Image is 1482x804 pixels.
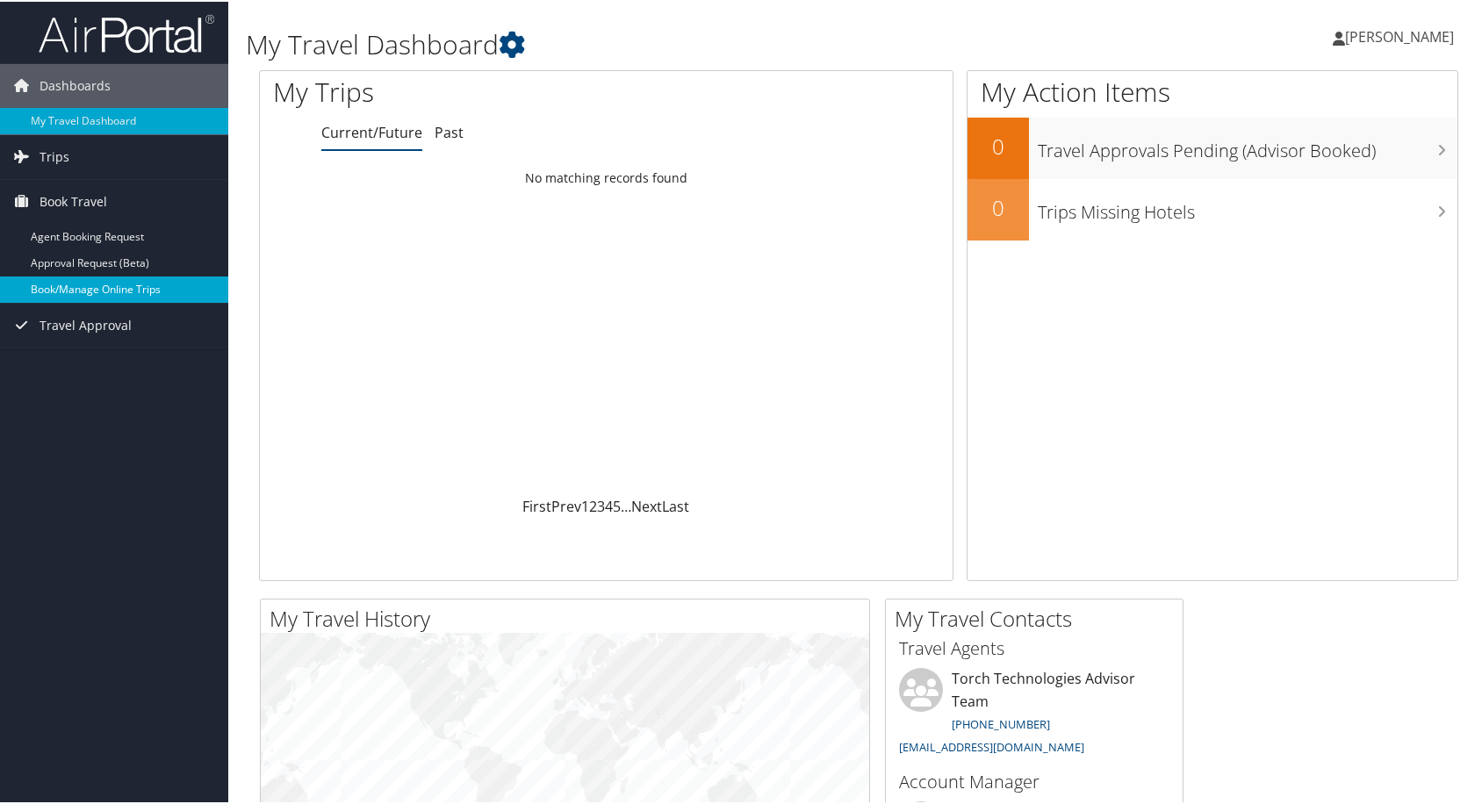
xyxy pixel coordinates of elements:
h1: My Action Items [968,72,1457,109]
h1: My Trips [273,72,651,109]
a: 1 [581,495,589,514]
a: [EMAIL_ADDRESS][DOMAIN_NAME] [899,737,1084,753]
h2: 0 [968,191,1029,221]
h3: Account Manager [899,768,1169,793]
a: [PHONE_NUMBER] [952,714,1050,730]
a: Current/Future [321,121,422,140]
a: Prev [551,495,581,514]
a: 4 [605,495,613,514]
span: Dashboards [40,62,111,106]
h1: My Travel Dashboard [246,25,1063,61]
h2: My Travel Contacts [895,602,1183,632]
td: No matching records found [260,161,953,192]
a: 0Travel Approvals Pending (Advisor Booked) [968,116,1457,177]
h2: 0 [968,130,1029,160]
a: 5 [613,495,621,514]
img: airportal-logo.png [39,11,214,53]
span: Travel Approval [40,302,132,346]
a: First [522,495,551,514]
a: 2 [589,495,597,514]
a: Past [435,121,464,140]
a: 0Trips Missing Hotels [968,177,1457,239]
h2: My Travel History [270,602,869,632]
a: [PERSON_NAME] [1333,9,1471,61]
h3: Travel Approvals Pending (Advisor Booked) [1038,128,1457,162]
span: Trips [40,133,69,177]
li: Torch Technologies Advisor Team [890,666,1178,760]
h3: Trips Missing Hotels [1038,190,1457,223]
a: Last [662,495,689,514]
a: 3 [597,495,605,514]
span: Book Travel [40,178,107,222]
span: [PERSON_NAME] [1345,25,1454,45]
h3: Travel Agents [899,635,1169,659]
a: Next [631,495,662,514]
span: … [621,495,631,514]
